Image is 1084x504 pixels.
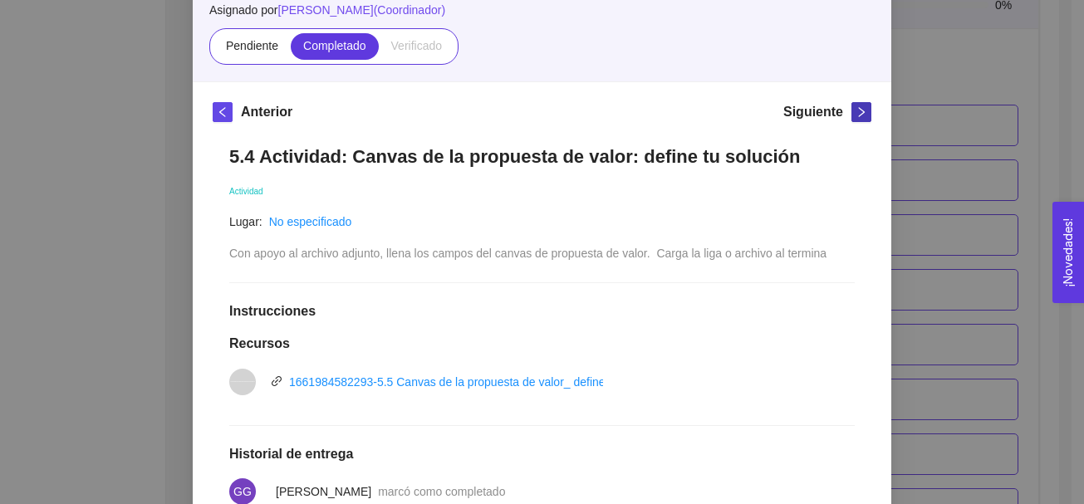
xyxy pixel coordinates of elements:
[391,39,442,52] span: Verificado
[851,102,871,122] button: right
[1052,202,1084,303] button: Open Feedback Widget
[229,247,826,260] span: Con apoyo al archivo adjunto, llena los campos del canvas de propuesta de valor. Carga la liga o ...
[229,335,855,352] h1: Recursos
[229,303,855,320] h1: Instrucciones
[230,380,255,382] span: vnd.openxmlformats-officedocument.presentationml.presentation
[852,106,871,118] span: right
[213,106,232,118] span: left
[269,215,352,228] a: No especificado
[378,485,505,498] span: marcó como completado
[229,187,263,196] span: Actividad
[229,145,855,168] h1: 5.4 Actividad: Canvas de la propuesta de valor: define tu solución
[271,375,282,387] span: link
[213,102,233,122] button: left
[229,446,855,462] h1: Historial de entrega
[241,102,292,122] h5: Anterior
[229,213,262,231] article: Lugar:
[278,3,446,17] span: [PERSON_NAME] ( Coordinador )
[289,375,689,389] a: 1661984582293-5.5 Canvas de la propuesta de valor_ define tu solución.pptx
[783,102,843,122] h5: Siguiente
[209,1,875,19] span: Asignado por
[276,485,371,498] span: [PERSON_NAME]
[303,39,366,52] span: Completado
[226,39,278,52] span: Pendiente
